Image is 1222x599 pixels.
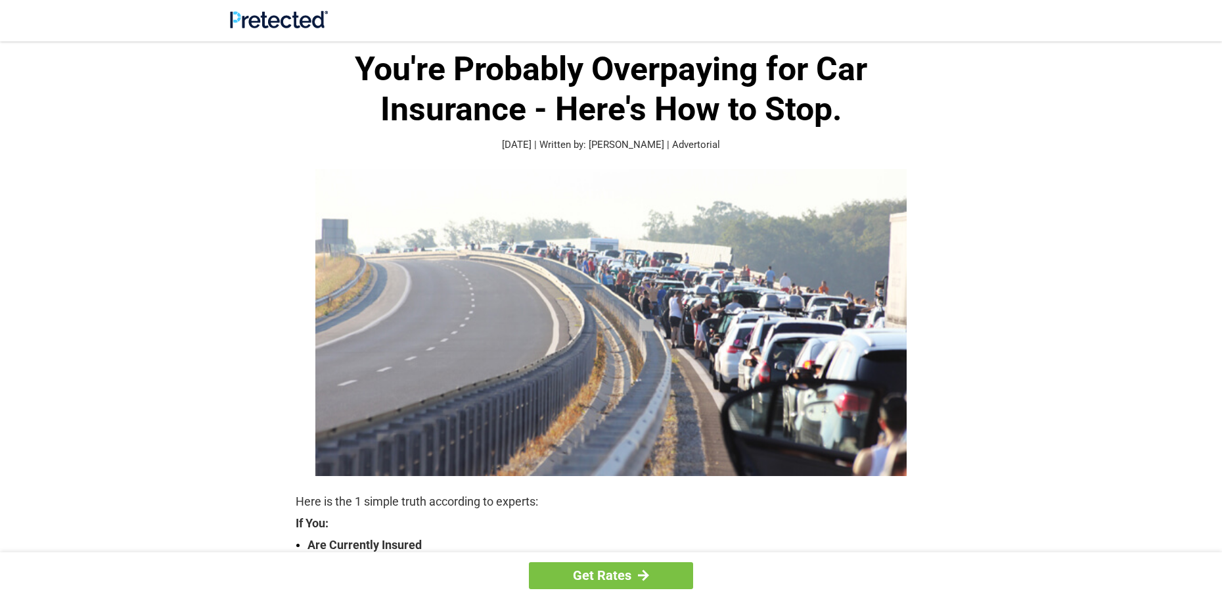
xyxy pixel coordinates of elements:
img: Site Logo [230,11,328,28]
strong: If You: [296,517,926,529]
a: Get Rates [529,562,693,589]
h1: You're Probably Overpaying for Car Insurance - Here's How to Stop. [296,49,926,130]
a: Site Logo [230,18,328,31]
p: [DATE] | Written by: [PERSON_NAME] | Advertorial [296,137,926,153]
strong: Are Currently Insured [307,536,926,554]
p: Here is the 1 simple truth according to experts: [296,492,926,511]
